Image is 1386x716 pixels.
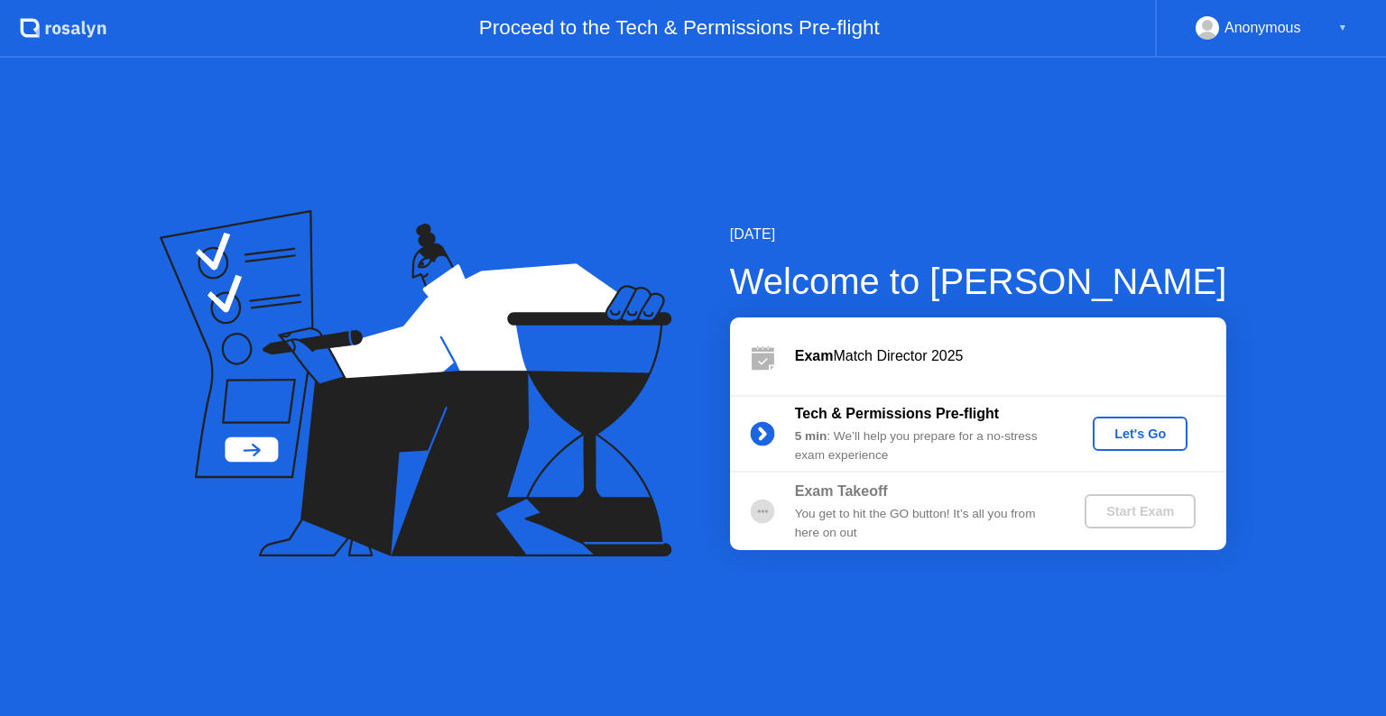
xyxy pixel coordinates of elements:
div: Let's Go [1100,427,1180,441]
div: [DATE] [730,224,1227,245]
b: Tech & Permissions Pre-flight [795,406,999,421]
button: Let's Go [1093,417,1187,451]
b: Exam Takeoff [795,483,888,499]
div: You get to hit the GO button! It’s all you from here on out [795,505,1055,542]
div: : We’ll help you prepare for a no-stress exam experience [795,427,1055,464]
button: Start Exam [1085,494,1196,528]
div: ▼ [1338,16,1347,40]
div: Welcome to [PERSON_NAME] [730,254,1227,308]
b: 5 min [795,429,827,443]
div: Start Exam [1092,504,1188,519]
div: Match Director 2025 [795,345,1226,367]
b: Exam [795,348,834,363]
div: Anonymous [1224,16,1301,40]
